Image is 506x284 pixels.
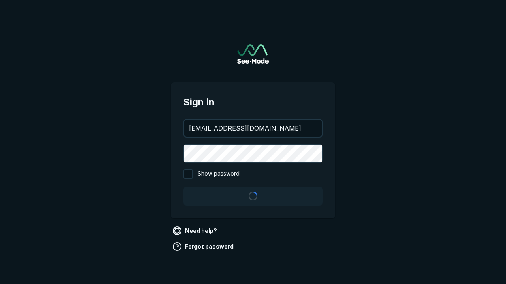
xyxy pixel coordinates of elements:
a: Forgot password [171,240,237,253]
span: Show password [198,169,240,179]
img: See-Mode Logo [237,44,269,64]
input: your@email.com [184,120,322,137]
a: Go to sign in [237,44,269,64]
span: Sign in [183,95,323,109]
a: Need help? [171,224,220,237]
